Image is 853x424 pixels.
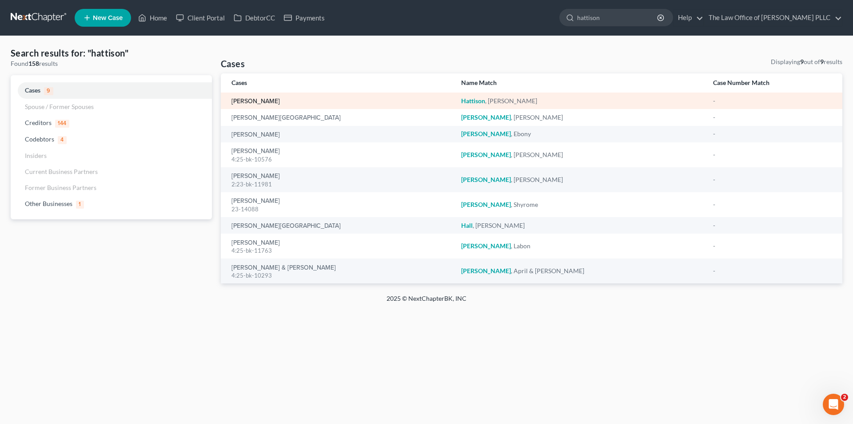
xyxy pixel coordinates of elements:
em: [PERSON_NAME] [461,113,511,121]
th: Case Number Match [706,73,842,93]
div: 4:25-bk-10293 [231,271,447,280]
a: Current Business Partners [11,164,212,180]
em: [PERSON_NAME] [461,130,511,137]
a: [PERSON_NAME][GEOGRAPHIC_DATA] [231,223,341,229]
a: Insiders [11,148,212,164]
div: - [713,113,832,122]
a: Cases9 [11,82,212,99]
div: Displaying out of results [771,57,842,66]
div: - [713,129,832,138]
th: Name Match [454,73,706,93]
a: [PERSON_NAME] [231,240,280,246]
div: , Ebony [461,129,699,138]
span: New Case [93,15,123,21]
em: [PERSON_NAME] [461,267,511,275]
em: [PERSON_NAME] [461,151,511,158]
div: , [PERSON_NAME] [461,221,699,230]
em: [PERSON_NAME] [461,242,511,250]
div: , [PERSON_NAME] [461,150,699,159]
a: Spouse / Former Spouses [11,99,212,115]
em: [PERSON_NAME] [461,201,511,208]
div: 2:23-bk-11981 [231,180,447,189]
a: Help [674,10,703,26]
a: [PERSON_NAME] [231,98,280,105]
div: 23-14088 [231,205,447,214]
a: Creditors144 [11,115,212,131]
div: Found results [11,59,212,68]
div: , Labon [461,242,699,250]
span: Former Business Partners [25,184,96,191]
a: The Law Office of [PERSON_NAME] PLLC [704,10,842,26]
em: Hall [461,222,473,229]
div: , [PERSON_NAME] [461,175,699,184]
div: - [713,97,832,105]
a: Payments [279,10,329,26]
div: , April & [PERSON_NAME] [461,267,699,275]
div: - [713,242,832,250]
a: [PERSON_NAME] [231,198,280,204]
span: 9 [44,87,53,95]
a: DebtorCC [229,10,279,26]
span: Other Businesses [25,200,72,207]
a: [PERSON_NAME][GEOGRAPHIC_DATA] [231,115,341,121]
a: [PERSON_NAME] & [PERSON_NAME] [231,265,336,271]
div: 2025 © NextChapterBK, INC [173,294,680,310]
div: 4:25-bk-11763 [231,246,447,255]
em: Hattison [461,97,485,105]
a: Former Business Partners [11,180,212,196]
span: 144 [55,120,69,128]
div: 4:25-bk-10576 [231,155,447,164]
strong: 9 [800,58,804,65]
h4: Cases [221,57,245,70]
a: [PERSON_NAME] [231,148,280,154]
div: - [713,175,832,184]
h4: Search results for: "hattison" [11,47,212,59]
div: - [713,150,832,159]
div: , Shyrome [461,200,699,209]
a: [PERSON_NAME] [231,132,280,138]
span: Creditors [25,119,52,126]
iframe: Intercom live chat [823,394,844,415]
span: 4 [58,136,67,144]
a: [PERSON_NAME] [231,173,280,179]
span: Insiders [25,152,47,159]
a: Codebtors4 [11,131,212,148]
em: [PERSON_NAME] [461,176,511,183]
div: - [713,200,832,209]
div: , [PERSON_NAME] [461,113,699,122]
strong: 158 [28,60,39,67]
span: Cases [25,86,40,94]
th: Cases [221,73,454,93]
span: Spouse / Former Spouses [25,103,94,110]
div: , [PERSON_NAME] [461,97,699,105]
strong: 9 [820,58,824,65]
a: Other Businesses1 [11,196,212,212]
span: 1 [76,201,84,209]
a: Client Portal [171,10,229,26]
span: 2 [841,394,848,401]
span: Current Business Partners [25,168,98,175]
div: - [713,221,832,230]
span: Codebtors [25,135,54,143]
div: - [713,267,832,275]
a: Home [134,10,171,26]
input: Search by name... [577,9,658,26]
